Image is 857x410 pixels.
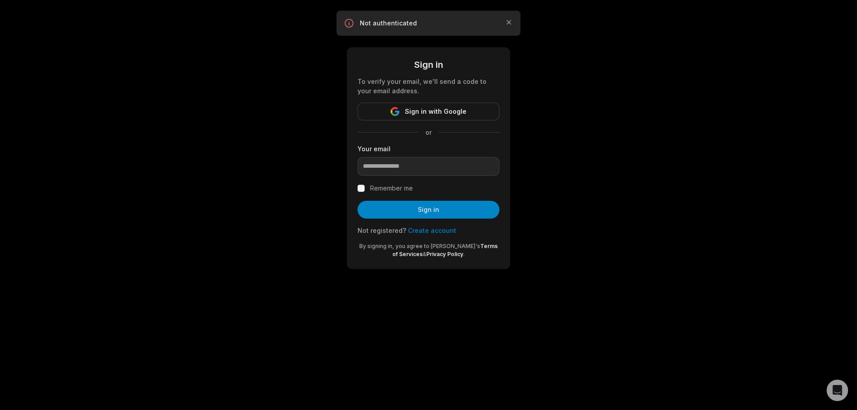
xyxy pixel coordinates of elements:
[418,128,439,137] span: or
[405,106,466,117] span: Sign in with Google
[358,201,499,219] button: Sign in
[360,19,497,28] p: Not authenticated
[358,144,499,153] label: Your email
[426,251,463,257] a: Privacy Policy
[827,380,848,401] div: Open Intercom Messenger
[408,227,456,234] a: Create account
[463,251,465,257] span: .
[358,227,406,234] span: Not registered?
[370,183,413,194] label: Remember me
[358,58,499,71] div: Sign in
[359,243,480,249] span: By signing in, you agree to [PERSON_NAME]'s
[358,77,499,95] div: To verify your email, we'll send a code to your email address.
[423,251,426,257] span: &
[358,103,499,120] button: Sign in with Google
[392,243,498,257] a: Terms of Services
